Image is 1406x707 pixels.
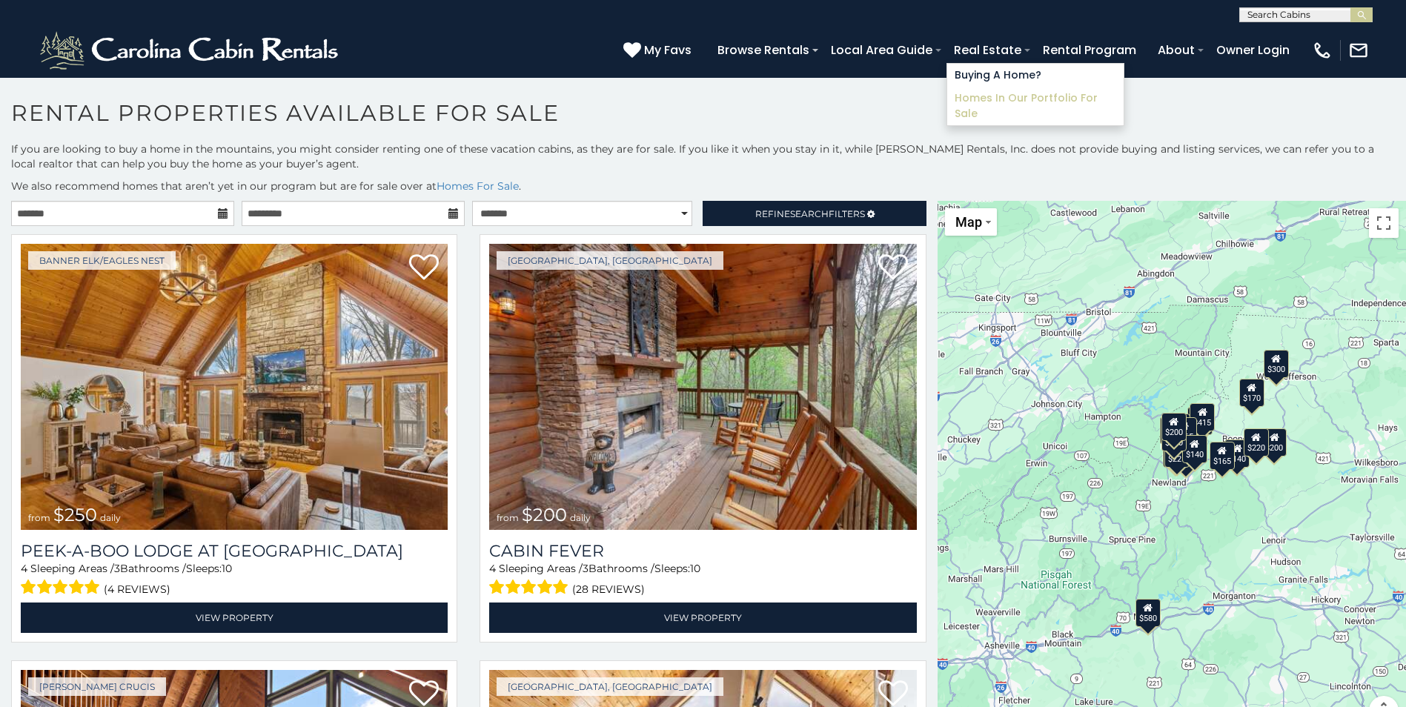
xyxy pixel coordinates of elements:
[21,562,27,575] span: 4
[489,244,916,530] img: Cabin Fever
[222,562,232,575] span: 10
[690,562,700,575] span: 10
[1163,439,1188,468] div: $420
[1035,37,1144,63] a: Rental Program
[497,677,723,696] a: [GEOGRAPHIC_DATA], [GEOGRAPHIC_DATA]
[1209,442,1234,470] div: $165
[755,208,865,219] span: Refine Filters
[823,37,940,63] a: Local Area Guide
[947,87,1124,125] a: Homes in Our Portfolio For Sale
[1135,599,1161,627] div: $580
[28,512,50,523] span: from
[21,561,448,599] div: Sleeping Areas / Bathrooms / Sleeps:
[489,603,916,633] a: View Property
[946,37,1029,63] a: Real Estate
[644,41,692,59] span: My Favs
[710,37,817,63] a: Browse Rentals
[1182,435,1207,463] div: $140
[583,562,588,575] span: 3
[497,512,519,523] span: from
[790,208,829,219] span: Search
[37,28,345,73] img: White-1-2.png
[100,512,121,523] span: daily
[1312,40,1333,61] img: phone-regular-white.png
[1164,439,1190,468] div: $225
[1160,416,1185,445] div: $290
[497,251,723,270] a: [GEOGRAPHIC_DATA], [GEOGRAPHIC_DATA]
[947,64,1124,87] a: Buying A Home?
[21,541,448,561] h3: Peek-a-Boo Lodge at Eagles Nest
[21,603,448,633] a: View Property
[1150,37,1202,63] a: About
[104,580,170,599] span: (4 reviews)
[409,253,439,284] a: Add to favorites
[1190,403,1215,431] div: $415
[1369,208,1399,238] button: Toggle fullscreen view
[1209,37,1297,63] a: Owner Login
[489,561,916,599] div: Sleeping Areas / Bathrooms / Sleeps:
[572,580,645,599] span: (28 reviews)
[21,244,448,530] a: Peek-a-Boo Lodge at Eagles Nest from $250 daily
[489,541,916,561] a: Cabin Fever
[1244,428,1269,457] div: $220
[955,214,982,230] span: Map
[21,244,448,530] img: Peek-a-Boo Lodge at Eagles Nest
[1172,417,1197,445] div: $165
[28,251,176,270] a: Banner Elk/Eagles Nest
[570,512,591,523] span: daily
[28,677,166,696] a: [PERSON_NAME] Crucis
[703,201,926,226] a: RefineSearchFilters
[623,41,695,60] a: My Favs
[114,562,120,575] span: 3
[489,562,496,575] span: 4
[437,179,519,193] a: Homes For Sale
[1161,413,1187,441] div: $200
[53,504,97,525] span: $250
[1348,40,1369,61] img: mail-regular-white.png
[489,244,916,530] a: Cabin Fever from $200 daily
[878,253,908,284] a: Add to favorites
[1263,350,1288,378] div: $300
[1224,439,1250,468] div: $140
[1261,428,1287,457] div: $200
[21,541,448,561] a: Peek-a-Boo Lodge at [GEOGRAPHIC_DATA]
[522,504,567,525] span: $200
[945,208,997,236] button: Change map style
[1238,379,1264,407] div: $170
